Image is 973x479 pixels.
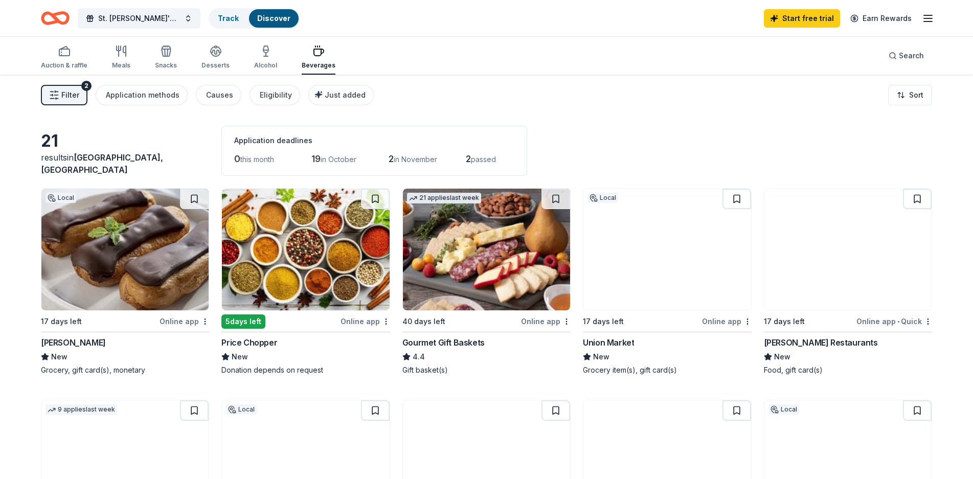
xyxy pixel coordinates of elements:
[112,61,130,70] div: Meals
[593,351,609,363] span: New
[583,336,634,349] div: Union Market
[899,50,924,62] span: Search
[226,404,257,415] div: Local
[46,404,117,415] div: 9 applies last week
[302,61,335,70] div: Beverages
[222,189,389,310] img: Image for Price Chopper
[155,61,177,70] div: Snacks
[81,81,92,91] div: 2
[587,193,618,203] div: Local
[41,151,209,176] div: results
[583,188,751,375] a: Image for Union MarketLocal17 days leftOnline appUnion MarketNewGrocery item(s), gift card(s)
[321,155,356,164] span: in October
[240,155,274,164] span: this month
[98,12,180,25] span: St. [PERSON_NAME]'s Annual Radio Bingo
[155,41,177,75] button: Snacks
[41,41,87,75] button: Auction & raffle
[897,317,899,326] span: •
[41,152,163,175] span: in
[856,315,932,328] div: Online app Quick
[403,189,570,310] img: Image for Gourmet Gift Baskets
[764,336,878,349] div: [PERSON_NAME] Restaurants
[78,8,200,29] button: St. [PERSON_NAME]'s Annual Radio Bingo
[41,188,209,375] a: Image for King KullenLocal17 days leftOnline app[PERSON_NAME]NewGrocery, gift card(s), monetary
[250,85,300,105] button: Eligibility
[764,315,805,328] div: 17 days left
[41,336,106,349] div: [PERSON_NAME]
[389,153,394,164] span: 2
[466,153,471,164] span: 2
[41,189,209,310] img: Image for King Kullen
[206,89,233,101] div: Causes
[112,41,130,75] button: Meals
[768,404,799,415] div: Local
[41,131,209,151] div: 21
[583,315,624,328] div: 17 days left
[341,315,390,328] div: Online app
[254,41,277,75] button: Alcohol
[234,134,514,147] div: Application deadlines
[41,365,209,375] div: Grocery, gift card(s), monetary
[880,45,932,66] button: Search
[909,89,923,101] span: Sort
[257,14,290,22] a: Discover
[41,61,87,70] div: Auction & raffle
[402,315,445,328] div: 40 days left
[196,85,241,105] button: Causes
[394,155,437,164] span: in November
[764,189,932,310] img: Image for Thompson Restaurants
[41,6,70,30] a: Home
[844,9,918,28] a: Earn Rewards
[402,365,571,375] div: Gift basket(s)
[201,41,230,75] button: Desserts
[254,61,277,70] div: Alcohol
[51,351,67,363] span: New
[302,41,335,75] button: Beverages
[311,153,321,164] span: 19
[41,85,87,105] button: Filter2
[774,351,790,363] span: New
[764,365,932,375] div: Food, gift card(s)
[413,351,425,363] span: 4.4
[702,315,752,328] div: Online app
[234,153,240,164] span: 0
[407,193,481,203] div: 21 applies last week
[160,315,209,328] div: Online app
[402,336,485,349] div: Gourmet Gift Baskets
[764,9,840,28] a: Start free trial
[61,89,79,101] span: Filter
[46,193,76,203] div: Local
[232,351,248,363] span: New
[106,89,179,101] div: Application methods
[583,189,751,310] img: Image for Union Market
[308,85,374,105] button: Just added
[41,152,163,175] span: [GEOGRAPHIC_DATA], [GEOGRAPHIC_DATA]
[218,14,239,22] a: Track
[471,155,496,164] span: passed
[221,336,277,349] div: Price Chopper
[764,188,932,375] a: Image for Thompson Restaurants17 days leftOnline app•Quick[PERSON_NAME] RestaurantsNewFood, gift ...
[583,365,751,375] div: Grocery item(s), gift card(s)
[402,188,571,375] a: Image for Gourmet Gift Baskets21 applieslast week40 days leftOnline appGourmet Gift Baskets4.4Gif...
[888,85,932,105] button: Sort
[521,315,571,328] div: Online app
[41,315,82,328] div: 17 days left
[96,85,188,105] button: Application methods
[209,8,300,29] button: TrackDiscover
[221,314,265,329] div: 5 days left
[325,90,366,99] span: Just added
[221,188,390,375] a: Image for Price Chopper5days leftOnline appPrice ChopperNewDonation depends on request
[201,61,230,70] div: Desserts
[221,365,390,375] div: Donation depends on request
[260,89,292,101] div: Eligibility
